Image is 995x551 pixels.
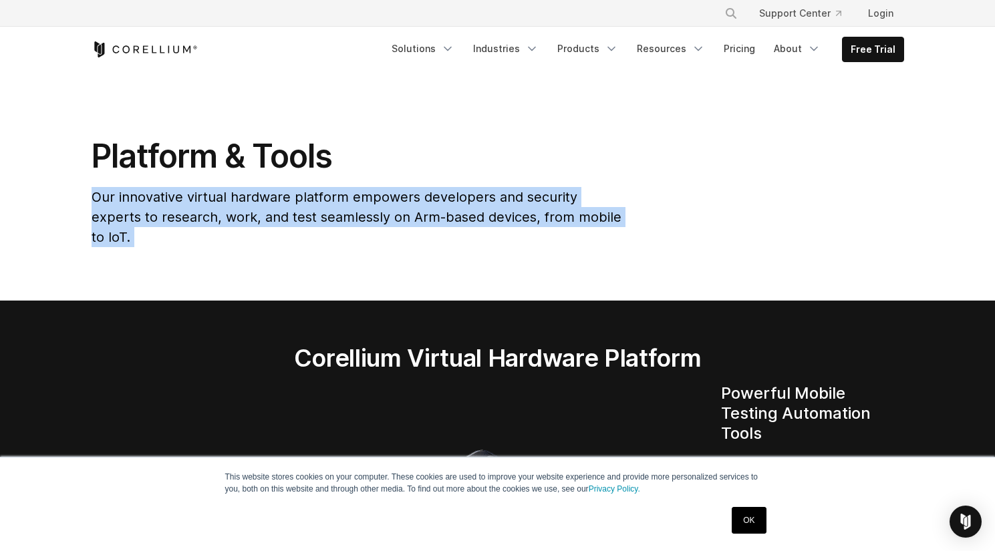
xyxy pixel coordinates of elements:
h2: Corellium Virtual Hardware Platform [231,343,764,373]
span: Our innovative virtual hardware platform empowers developers and security experts to research, wo... [92,189,621,245]
p: This website stores cookies on your computer. These cookies are used to improve your website expe... [225,471,770,495]
div: Navigation Menu [384,37,904,62]
div: Open Intercom Messenger [950,506,982,538]
button: Search [719,1,743,25]
a: Solutions [384,37,462,61]
a: Products [549,37,626,61]
h4: Powerful Mobile Testing Automation Tools [721,383,904,443]
a: Pricing [716,37,763,61]
a: Free Trial [843,37,903,61]
a: Privacy Policy. [589,484,640,494]
li: Access – Root or jailbreak devices instantly, no need to add code or use security vulnerabilities. [734,454,904,534]
h1: Platform & Tools [92,136,624,176]
div: Navigation Menu [708,1,904,25]
a: Resources [629,37,713,61]
a: About [766,37,829,61]
a: Support Center [748,1,852,25]
a: OK [732,507,766,534]
a: Industries [465,37,547,61]
a: Login [857,1,904,25]
a: Corellium Home [92,41,198,57]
